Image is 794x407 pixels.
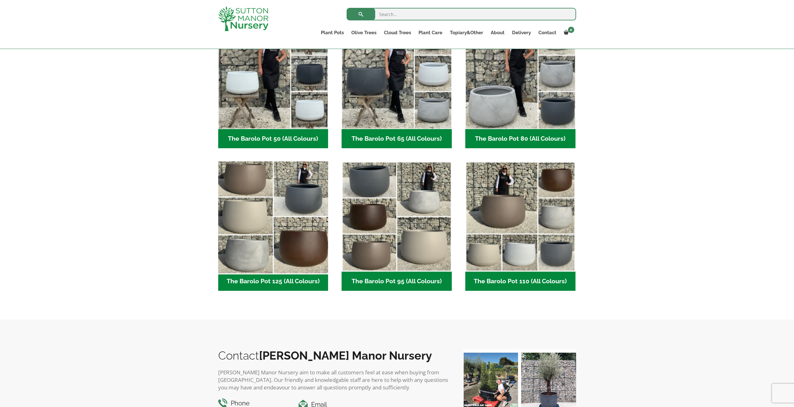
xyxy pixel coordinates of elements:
[342,19,452,148] a: Visit product category The Barolo Pot 65 (All Colours)
[218,6,268,31] img: logo
[218,19,328,148] a: Visit product category The Barolo Pot 50 (All Colours)
[342,161,452,272] img: The Barolo Pot 95 (All Colours)
[342,19,452,129] img: The Barolo Pot 65 (All Colours)
[465,19,575,148] a: Visit product category The Barolo Pot 80 (All Colours)
[218,161,328,291] a: Visit product category The Barolo Pot 125 (All Colours)
[465,272,575,291] h2: The Barolo Pot 110 (All Colours)
[215,159,331,274] img: The Barolo Pot 125 (All Colours)
[218,369,451,391] p: [PERSON_NAME] Manor Nursery aim to make all customers feel at ease when buying from [GEOGRAPHIC_D...
[317,28,348,37] a: Plant Pots
[348,28,380,37] a: Olive Trees
[218,129,328,149] h2: The Barolo Pot 50 (All Colours)
[465,161,575,291] a: Visit product category The Barolo Pot 110 (All Colours)
[218,349,451,362] h2: Contact
[487,28,508,37] a: About
[560,28,576,37] a: 0
[342,161,452,291] a: Visit product category The Barolo Pot 95 (All Colours)
[415,28,446,37] a: Plant Care
[218,19,328,129] img: The Barolo Pot 50 (All Colours)
[508,28,535,37] a: Delivery
[465,129,575,149] h2: The Barolo Pot 80 (All Colours)
[535,28,560,37] a: Contact
[342,129,452,149] h2: The Barolo Pot 65 (All Colours)
[347,8,576,20] input: Search...
[446,28,487,37] a: Topiary&Other
[259,349,432,362] b: [PERSON_NAME] Manor Nursery
[568,27,574,33] span: 0
[380,28,415,37] a: Cloud Trees
[342,272,452,291] h2: The Barolo Pot 95 (All Colours)
[218,272,328,291] h2: The Barolo Pot 125 (All Colours)
[465,19,575,129] img: The Barolo Pot 80 (All Colours)
[465,161,575,272] img: The Barolo Pot 110 (All Colours)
